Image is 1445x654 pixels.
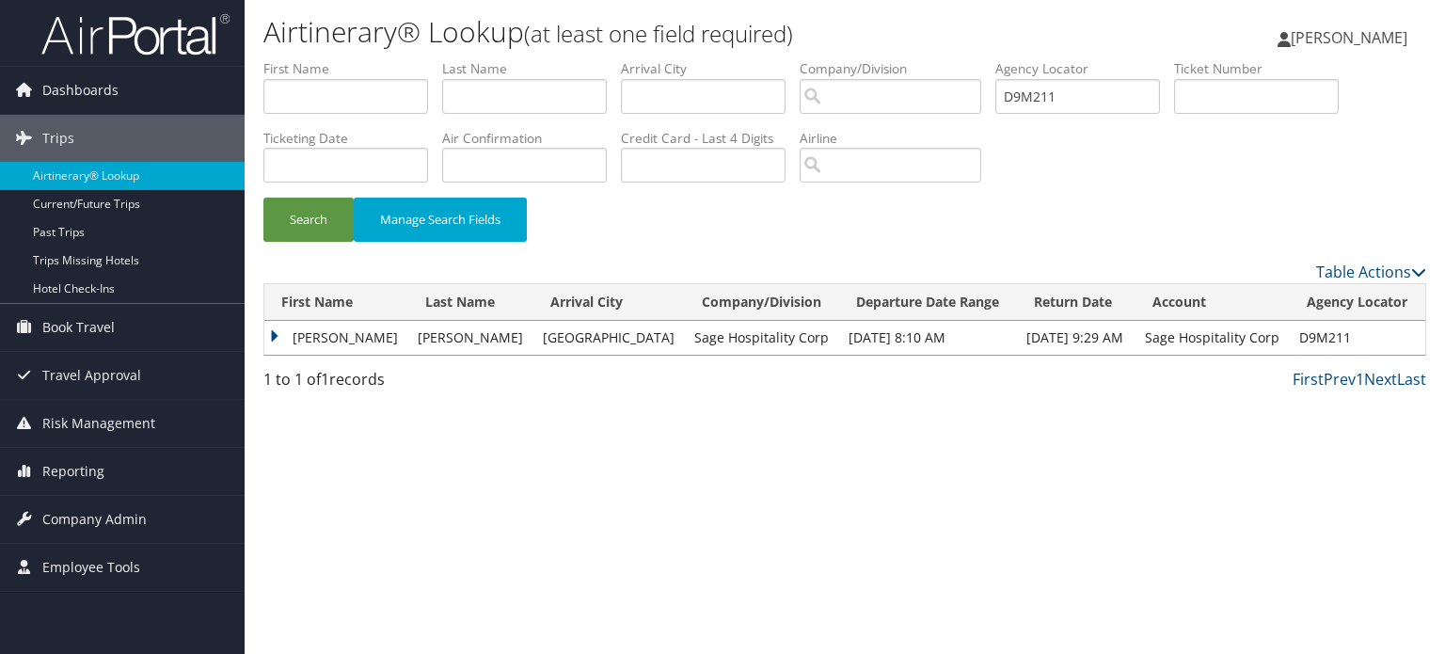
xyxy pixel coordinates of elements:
[41,12,230,56] img: airportal-logo.png
[1017,321,1135,355] td: [DATE] 9:29 AM
[800,129,995,148] label: Airline
[685,284,839,321] th: Company/Division
[533,321,685,355] td: [GEOGRAPHIC_DATA]
[42,352,141,399] span: Travel Approval
[263,368,533,400] div: 1 to 1 of records
[442,129,621,148] label: Air Confirmation
[1135,284,1290,321] th: Account: activate to sort column ascending
[800,59,995,78] label: Company/Division
[408,284,533,321] th: Last Name: activate to sort column ascending
[1290,321,1425,355] td: D9M211
[42,544,140,591] span: Employee Tools
[42,67,119,114] span: Dashboards
[354,198,527,242] button: Manage Search Fields
[42,448,104,495] span: Reporting
[264,284,408,321] th: First Name: activate to sort column ascending
[995,59,1174,78] label: Agency Locator
[1364,369,1397,390] a: Next
[524,18,793,49] small: (at least one field required)
[42,496,147,543] span: Company Admin
[1316,262,1426,282] a: Table Actions
[1397,369,1426,390] a: Last
[1293,369,1324,390] a: First
[533,284,685,321] th: Arrival City: activate to sort column ascending
[408,321,533,355] td: [PERSON_NAME]
[42,304,115,351] span: Book Travel
[42,115,74,162] span: Trips
[839,321,1017,355] td: [DATE] 8:10 AM
[263,12,1039,52] h1: Airtinerary® Lookup
[1135,321,1290,355] td: Sage Hospitality Corp
[621,59,800,78] label: Arrival City
[1017,284,1135,321] th: Return Date: activate to sort column ascending
[42,400,155,447] span: Risk Management
[321,369,329,390] span: 1
[685,321,839,355] td: Sage Hospitality Corp
[263,129,442,148] label: Ticketing Date
[442,59,621,78] label: Last Name
[1324,369,1356,390] a: Prev
[263,198,354,242] button: Search
[1174,59,1353,78] label: Ticket Number
[1290,284,1425,321] th: Agency Locator: activate to sort column ascending
[1356,369,1364,390] a: 1
[839,284,1017,321] th: Departure Date Range: activate to sort column ascending
[263,59,442,78] label: First Name
[264,321,408,355] td: [PERSON_NAME]
[621,129,800,148] label: Credit Card - Last 4 Digits
[1291,27,1407,48] span: [PERSON_NAME]
[1278,9,1426,66] a: [PERSON_NAME]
